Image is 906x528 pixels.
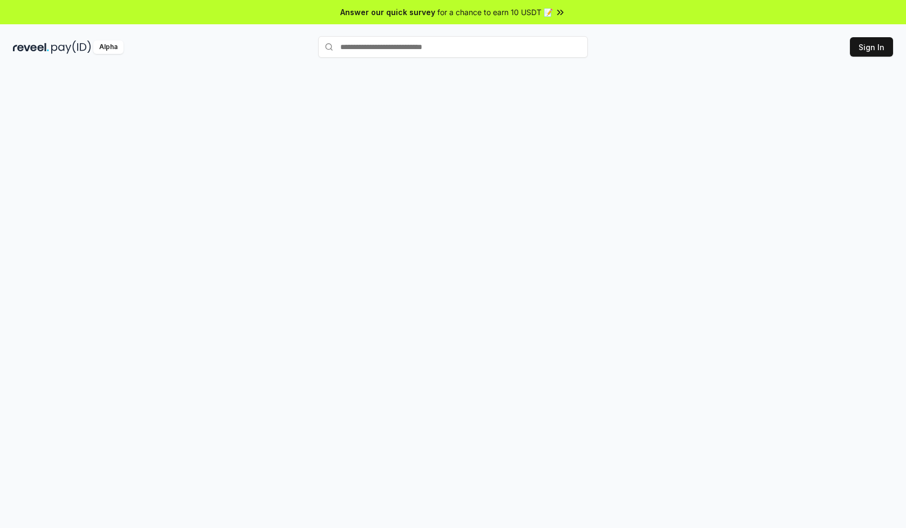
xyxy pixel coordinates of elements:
[93,40,123,54] div: Alpha
[51,40,91,54] img: pay_id
[437,6,553,18] span: for a chance to earn 10 USDT 📝
[850,37,893,57] button: Sign In
[13,40,49,54] img: reveel_dark
[340,6,435,18] span: Answer our quick survey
